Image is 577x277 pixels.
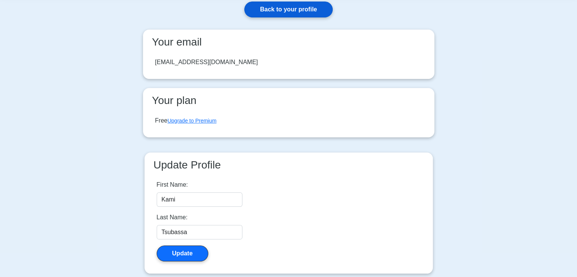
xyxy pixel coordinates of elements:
[155,58,258,67] div: [EMAIL_ADDRESS][DOMAIN_NAME]
[157,213,188,222] label: Last Name:
[149,36,428,49] h3: Your email
[244,2,332,17] a: Back to your profile
[157,180,188,189] label: First Name:
[151,159,427,172] h3: Update Profile
[157,246,208,261] button: Update
[155,116,217,125] div: Free
[167,118,216,124] a: Upgrade to Premium
[149,94,428,107] h3: Your plan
